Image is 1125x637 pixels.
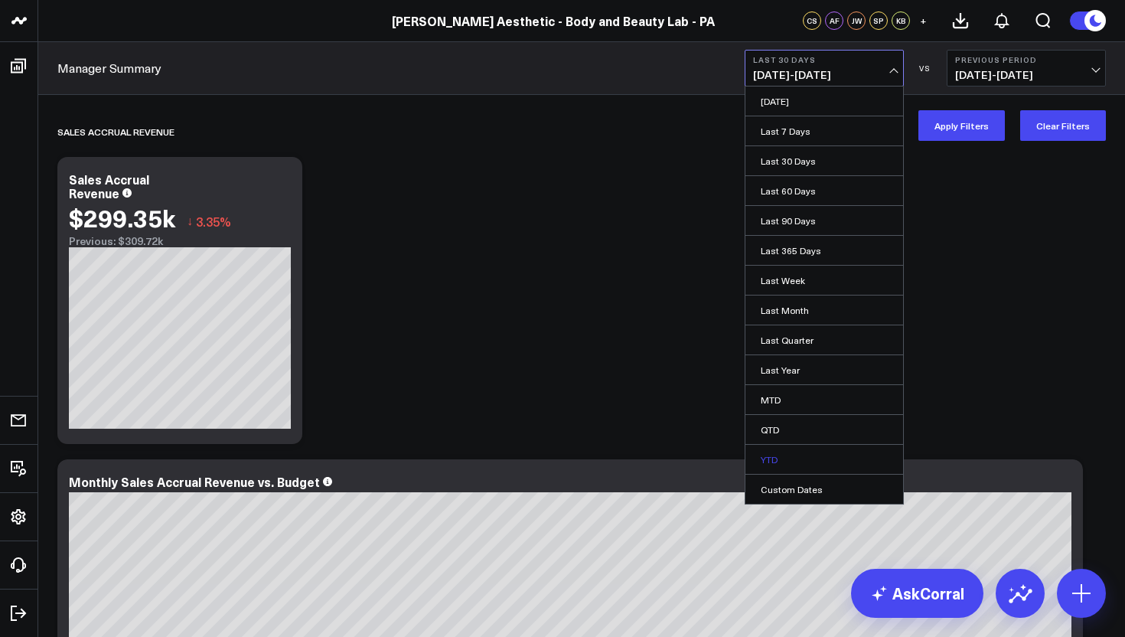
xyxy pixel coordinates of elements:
a: Last Month [745,296,903,325]
a: [DATE] [745,87,903,116]
div: KB [892,11,910,30]
a: Last 365 Days [745,236,903,265]
div: Sales Accrual Revenue [57,114,174,149]
a: Last 90 Days [745,206,903,235]
a: AskCorral [851,569,983,618]
button: Last 30 Days[DATE]-[DATE] [745,50,904,87]
a: MTD [745,385,903,414]
button: Apply Filters [918,110,1005,141]
a: QTD [745,415,903,444]
div: AF [825,11,843,30]
a: Last 60 Days [745,176,903,205]
span: ↓ [187,211,193,231]
a: Last 7 Days [745,116,903,145]
a: Custom Dates [745,475,903,504]
a: Last 30 Days [745,146,903,175]
span: 3.35% [196,213,231,230]
span: [DATE] - [DATE] [955,69,1097,81]
div: CS [803,11,821,30]
b: Last 30 Days [753,55,895,64]
div: Monthly Sales Accrual Revenue vs. Budget [69,473,320,490]
span: [DATE] - [DATE] [753,69,895,81]
a: [PERSON_NAME] Aesthetic - Body and Beauty Lab - PA [392,12,715,29]
button: + [914,11,932,30]
button: Clear Filters [1020,110,1106,141]
b: Previous Period [955,55,1097,64]
div: Previous: $309.72k [69,235,291,247]
div: Sales Accrual Revenue [69,171,149,201]
button: Previous Period[DATE]-[DATE] [947,50,1106,87]
a: Last Week [745,266,903,295]
a: Last Quarter [745,325,903,354]
a: Last Year [745,355,903,384]
span: + [920,15,927,26]
div: VS [911,64,939,73]
a: Manager Summary [57,60,161,77]
div: SP [869,11,888,30]
a: YTD [745,445,903,474]
div: JW [847,11,866,30]
div: $299.35k [69,204,175,231]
